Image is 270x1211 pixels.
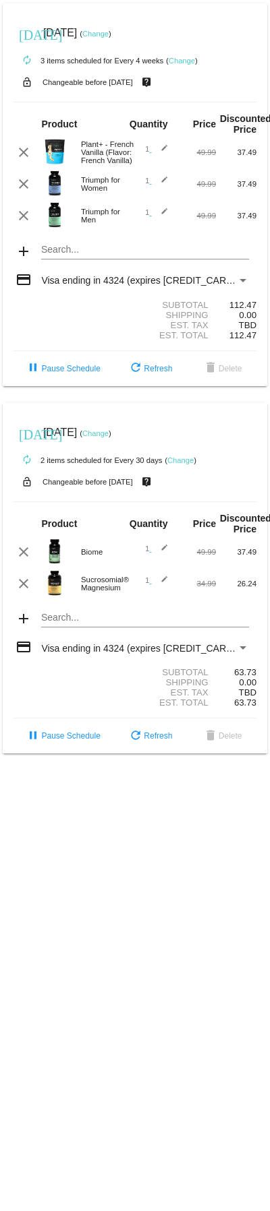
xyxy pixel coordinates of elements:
mat-icon: lock_open [19,473,35,491]
span: Delete [202,364,242,373]
div: Plant+ - French Vanilla (Flavor: French Vanilla) [74,140,135,164]
mat-icon: pause [25,728,41,745]
mat-icon: edit [152,544,168,560]
div: 37.49 [216,148,256,156]
mat-icon: clear [16,208,32,224]
div: Est. Total [135,330,216,340]
span: 0.00 [239,310,256,320]
span: 1 [145,177,168,185]
span: Visa ending in 4324 (expires [CREDIT_CARD_DATA]) [41,643,267,654]
span: 112.47 [230,330,256,340]
mat-icon: autorenew [19,452,35,468]
div: 49.99 [175,148,216,156]
mat-icon: [DATE] [19,26,35,42]
div: Subtotal [135,667,216,677]
small: ( ) [80,30,111,38]
mat-select: Payment Method [41,643,248,654]
div: Sucrosomial® Magnesium [74,576,135,592]
div: Est. Tax [135,320,216,330]
div: Est. Tax [135,687,216,697]
mat-icon: refresh [128,728,144,745]
div: 49.99 [175,212,216,220]
small: 2 items scheduled for Every 30 days [13,456,162,464]
mat-icon: credit_card [16,272,32,288]
strong: Quantity [130,518,168,529]
div: 34.99 [175,580,216,588]
span: 63.73 [234,697,256,708]
div: Subtotal [135,300,216,310]
img: updated-4.8-triumph-female.png [41,170,68,197]
mat-icon: edit [152,144,168,160]
div: 26.24 [216,580,256,588]
button: Delete [192,356,253,381]
div: 63.73 [216,667,256,677]
mat-icon: lock_open [19,73,35,91]
strong: Product [41,119,77,129]
strong: Quantity [130,119,168,129]
mat-icon: edit [152,576,168,592]
mat-icon: delete [202,361,219,377]
span: 1 [145,145,168,153]
span: Pause Schedule [25,364,100,373]
div: Est. Total [135,697,216,708]
mat-icon: refresh [128,361,144,377]
span: Refresh [128,731,172,741]
span: Delete [202,731,242,741]
span: 0.00 [239,677,256,687]
mat-icon: live_help [138,473,155,491]
img: Image-1-Triumph_carousel-front-transp.png [41,201,68,228]
mat-icon: clear [16,176,32,192]
input: Search... [41,245,248,255]
small: ( ) [80,429,111,437]
input: Search... [41,613,248,623]
small: ( ) [165,456,196,464]
small: 3 items scheduled for Every 4 weeks [13,57,163,65]
button: Pause Schedule [14,356,111,381]
img: magnesium-carousel-1.png [41,569,68,596]
strong: Price [193,518,216,529]
mat-icon: autorenew [19,53,35,69]
img: Image-1-Carousel-Biome-Transp.png [41,538,68,565]
mat-icon: [DATE] [19,425,35,441]
small: Changeable before [DATE] [43,478,133,486]
a: Change [167,456,194,464]
a: Change [82,429,109,437]
mat-icon: clear [16,544,32,560]
div: Biome [74,548,135,556]
div: Shipping [135,310,216,320]
div: 112.47 [216,300,256,310]
mat-icon: delete [202,728,219,745]
mat-icon: edit [152,208,168,224]
div: 49.99 [175,548,216,556]
mat-icon: edit [152,176,168,192]
strong: Price [193,119,216,129]
a: Change [82,30,109,38]
div: Shipping [135,677,216,687]
span: 1 [145,208,168,216]
mat-icon: add [16,611,32,627]
span: TBD [239,687,256,697]
mat-select: Payment Method [41,275,248,286]
mat-icon: add [16,243,32,259]
div: Triumph for Women [74,176,135,192]
mat-icon: credit_card [16,639,32,655]
mat-icon: live_help [138,73,155,91]
span: 1 [145,576,168,584]
mat-icon: pause [25,361,41,377]
mat-icon: clear [16,144,32,160]
span: Refresh [128,364,172,373]
strong: Product [41,518,77,529]
button: Refresh [117,724,183,748]
span: TBD [239,320,256,330]
img: Image-1-Carousel-Plant-Vanilla-no-badge-Transp.png [41,138,68,165]
span: Visa ending in 4324 (expires [CREDIT_CARD_DATA]) [41,275,267,286]
button: Delete [192,724,253,748]
div: Triumph for Men [74,208,135,224]
a: Change [169,57,195,65]
button: Refresh [117,356,183,381]
span: 1 [145,545,168,553]
div: 49.99 [175,180,216,188]
small: Changeable before [DATE] [43,78,133,86]
div: 37.49 [216,212,256,220]
mat-icon: clear [16,576,32,592]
